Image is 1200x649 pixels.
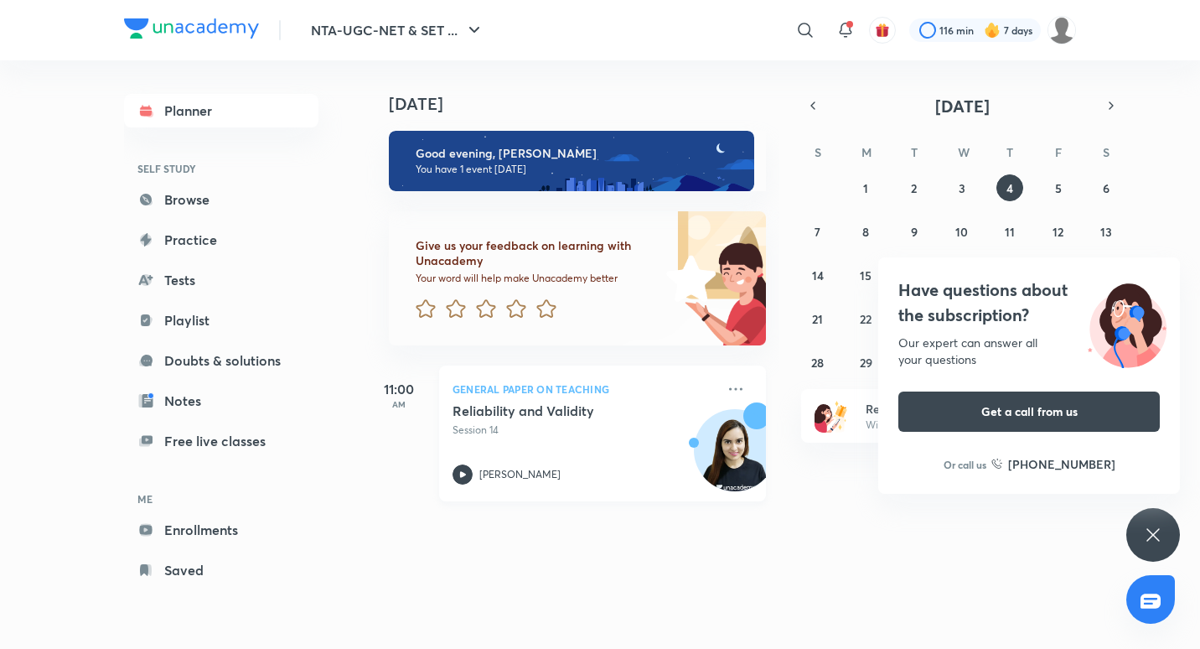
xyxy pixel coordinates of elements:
button: September 13, 2025 [1093,218,1120,245]
a: Enrollments [124,513,318,547]
abbr: September 15, 2025 [860,267,872,283]
h6: Refer friends [866,400,1072,418]
abbr: September 5, 2025 [1055,180,1062,196]
abbr: September 2, 2025 [911,180,917,196]
h5: Reliability and Validity [453,402,661,419]
button: September 7, 2025 [804,218,831,245]
button: September 9, 2025 [901,218,928,245]
abbr: September 10, 2025 [955,224,968,240]
abbr: Tuesday [911,144,918,160]
div: Our expert can answer all your questions [898,335,1160,368]
abbr: September 14, 2025 [812,267,824,283]
a: Saved [124,553,318,587]
h6: Give us your feedback on learning with Unacademy [416,238,660,268]
abbr: September 8, 2025 [862,224,869,240]
button: September 8, 2025 [852,218,879,245]
abbr: September 1, 2025 [863,180,868,196]
a: Playlist [124,304,318,337]
abbr: Saturday [1103,144,1109,160]
button: Get a call from us [898,392,1160,432]
abbr: Monday [861,144,872,160]
abbr: September 12, 2025 [1053,224,1063,240]
button: September 4, 2025 [996,174,1023,201]
p: Win a laptop, vouchers & more [866,418,1072,433]
abbr: September 28, 2025 [811,355,824,371]
button: NTA-UGC-NET & SET ... [301,13,494,47]
img: ttu_illustration_new.svg [1074,278,1180,368]
a: Company Logo [124,18,259,43]
h6: ME [124,485,318,513]
p: Session 14 [453,423,716,438]
p: [PERSON_NAME] [479,467,561,482]
p: Or call us [944,457,986,472]
h6: SELF STUDY [124,154,318,183]
abbr: September 9, 2025 [911,224,918,240]
abbr: September 11, 2025 [1005,224,1015,240]
img: Company Logo [124,18,259,39]
h4: Have questions about the subscription? [898,278,1160,328]
img: evening [389,131,754,191]
button: September 10, 2025 [949,218,975,245]
a: Free live classes [124,424,318,458]
abbr: September 22, 2025 [860,311,872,327]
abbr: September 7, 2025 [815,224,820,240]
p: Your word will help make Unacademy better [416,272,660,285]
abbr: September 13, 2025 [1100,224,1112,240]
a: Practice [124,223,318,257]
img: feedback_image [609,211,766,345]
p: AM [365,399,432,409]
p: General Paper on Teaching [453,379,716,399]
h4: [DATE] [389,94,783,114]
button: September 5, 2025 [1045,174,1072,201]
button: September 29, 2025 [852,349,879,376]
h6: [PHONE_NUMBER] [1008,455,1115,473]
button: September 21, 2025 [804,305,831,332]
button: September 22, 2025 [852,305,879,332]
abbr: Wednesday [958,144,970,160]
button: September 28, 2025 [804,349,831,376]
abbr: September 4, 2025 [1006,180,1013,196]
button: [DATE] [825,94,1099,117]
abbr: September 6, 2025 [1103,180,1109,196]
a: Notes [124,384,318,418]
img: ravleen kaur [1047,16,1076,44]
a: Planner [124,94,318,127]
img: Avatar [695,418,775,499]
abbr: Sunday [815,144,821,160]
button: avatar [869,17,896,44]
abbr: September 21, 2025 [812,311,823,327]
abbr: Thursday [1006,144,1013,160]
button: September 14, 2025 [804,262,831,288]
button: September 11, 2025 [996,218,1023,245]
button: September 6, 2025 [1093,174,1120,201]
p: You have 1 event [DATE] [416,163,739,176]
a: [PHONE_NUMBER] [991,455,1115,473]
img: referral [815,399,848,433]
abbr: Friday [1055,144,1062,160]
span: [DATE] [935,95,990,117]
button: September 2, 2025 [901,174,928,201]
abbr: September 3, 2025 [959,180,965,196]
button: September 3, 2025 [949,174,975,201]
a: Tests [124,263,318,297]
abbr: September 29, 2025 [860,355,872,371]
a: Doubts & solutions [124,344,318,377]
a: Browse [124,183,318,216]
button: September 1, 2025 [852,174,879,201]
button: September 15, 2025 [852,262,879,288]
img: avatar [875,23,890,38]
button: September 12, 2025 [1045,218,1072,245]
img: streak [984,22,1001,39]
h6: Good evening, [PERSON_NAME] [416,146,739,161]
h5: 11:00 [365,379,432,399]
